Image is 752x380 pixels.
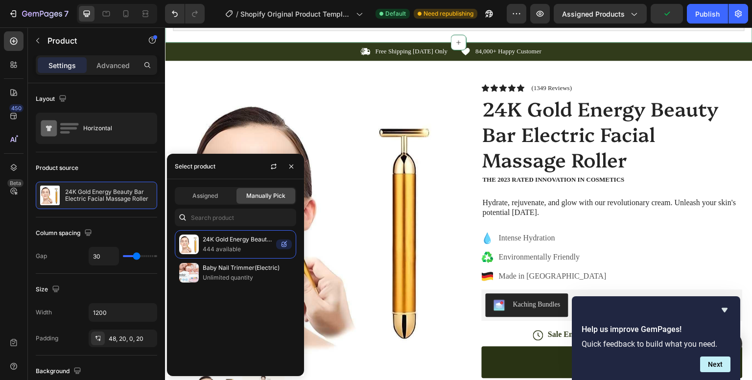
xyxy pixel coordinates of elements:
[318,170,577,191] p: Hydrate, rejuvenate, and glow with our revolutionary cream. Unleash your skin's potential [DATE].
[109,334,155,343] div: 48, 20, 0, 20
[36,308,52,317] div: Width
[246,191,285,200] span: Manually Pick
[83,117,143,140] div: Horizontal
[423,9,473,18] span: Need republishing
[334,205,442,217] p: Intense Hydration
[36,227,94,240] div: Column spacing
[179,235,199,254] img: collections
[36,93,69,106] div: Layout
[175,209,296,226] input: Search in Settings & Advanced
[36,365,83,378] div: Background
[48,60,76,71] p: Settings
[175,162,215,171] div: Select product
[422,330,472,342] div: Add to cart
[348,272,396,283] div: Kaching Bundles
[695,9,720,19] div: Publish
[36,252,47,261] div: Gap
[582,304,730,372] div: Help us improve GemPages!
[179,263,199,283] img: collections
[203,263,292,273] p: Baby Nail Trimmer(Electric)
[165,4,205,24] div: Undo/Redo
[317,319,578,351] button: Add to cart
[36,283,62,296] div: Size
[582,339,730,349] p: Quick feedback to build what you need.
[89,247,118,265] input: Auto
[64,8,69,20] p: 7
[65,189,153,202] p: 24K Gold Energy Beauty Bar Electric Facial Massage Roller
[321,266,403,290] button: Kaching Bundles
[383,303,526,313] p: Sale Ends In 2 Hours | Limited Time Offer
[240,9,352,19] span: Shopify Original Product Template
[687,4,728,24] button: Publish
[36,334,58,343] div: Padding
[236,9,238,19] span: /
[367,57,407,65] p: (1349 Reviews)
[47,35,131,47] p: Product
[40,186,60,205] img: product feature img
[582,324,730,335] h2: Help us improve GemPages!
[719,304,730,316] button: Hide survey
[89,304,157,321] input: Auto
[165,27,752,380] iframe: Design area
[700,356,730,372] button: Next question
[329,272,340,284] img: KachingBundles.png
[203,244,272,254] p: 444 available
[9,104,23,112] div: 450
[385,9,406,18] span: Default
[334,224,442,236] p: Environmentally Friendly
[203,273,292,283] p: Unlimited quantity
[318,148,577,157] p: The 2023 Rated Innovation in Cosmetics
[4,4,73,24] button: 7
[317,67,578,145] h1: 24K Gold Energy Beauty Bar Electric Facial Massage Roller
[7,179,23,187] div: Beta
[334,243,442,255] p: Made in [GEOGRAPHIC_DATA]
[96,60,130,71] p: Advanced
[36,164,78,172] div: Product source
[192,191,218,200] span: Assigned
[562,9,625,19] span: Assigned Products
[554,4,647,24] button: Assigned Products
[203,235,272,244] p: 24K Gold Energy Beauty Bar Electric Facial Massage Roller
